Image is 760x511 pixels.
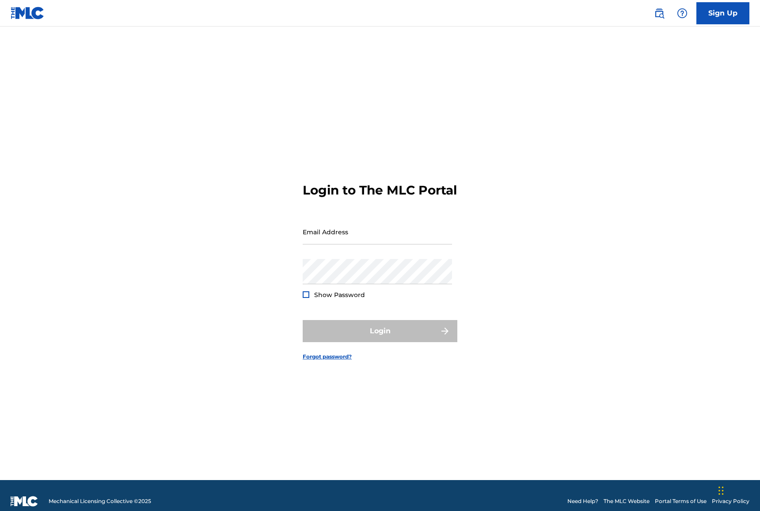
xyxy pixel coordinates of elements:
[716,469,760,511] iframe: Chat Widget
[11,7,45,19] img: MLC Logo
[314,291,365,299] span: Show Password
[303,353,352,361] a: Forgot password?
[650,4,668,22] a: Public Search
[303,183,457,198] h3: Login to The MLC Portal
[654,8,665,19] img: search
[677,8,688,19] img: help
[11,496,38,507] img: logo
[696,2,749,24] a: Sign Up
[567,497,598,505] a: Need Help?
[49,497,151,505] span: Mechanical Licensing Collective © 2025
[712,497,749,505] a: Privacy Policy
[604,497,650,505] a: The MLC Website
[655,497,707,505] a: Portal Terms of Use
[673,4,691,22] div: Help
[718,477,724,504] div: Drag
